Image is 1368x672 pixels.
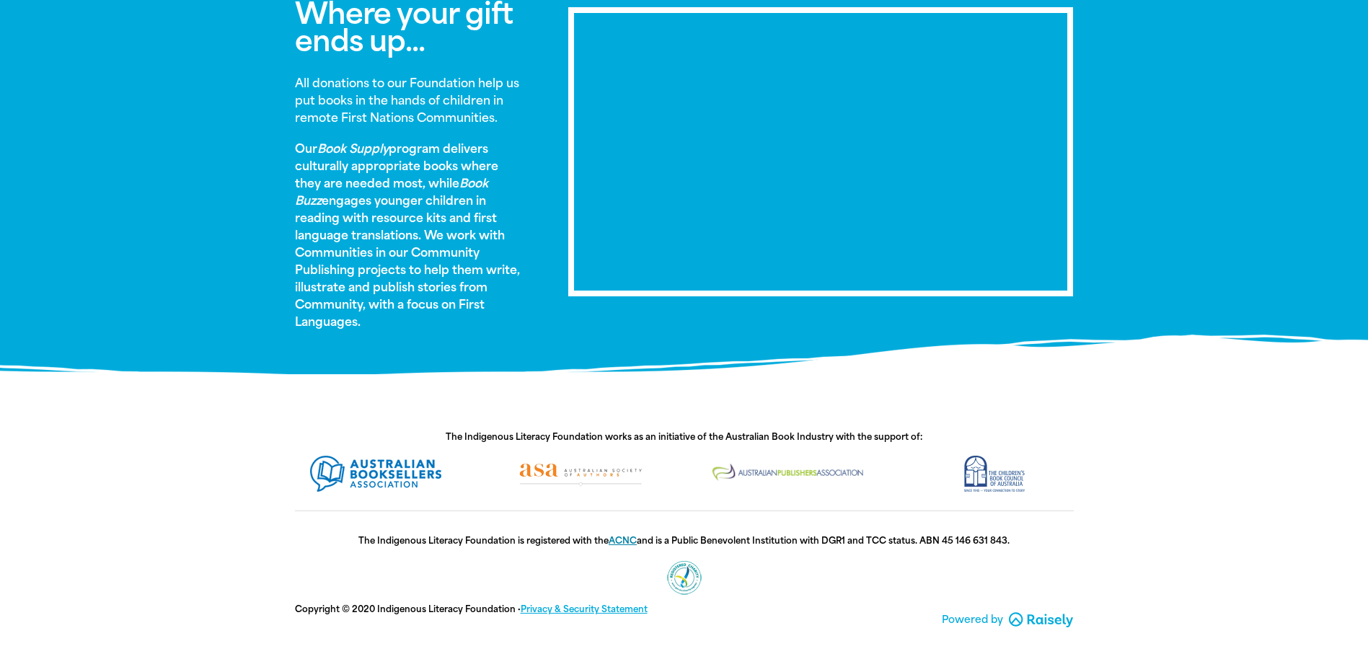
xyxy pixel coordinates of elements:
p: Our program delivers culturally appropriate books where they are needed most, while engages young... [295,141,526,331]
span: Copyright © 2020 Indigenous Literacy Foundation · [295,604,648,614]
iframe: undefined-video [574,13,1067,291]
span: The Indigenous Literacy Foundation is registered with the and is a Public Benevolent Institution ... [358,536,1010,546]
em: Book Buzz [295,177,488,208]
a: Powered by [942,612,1074,627]
strong: All donations to our Foundation help us put books in the hands of children in remote First Nation... [295,76,519,125]
em: Book Supply [317,142,389,156]
a: Privacy & Security Statement [521,604,648,614]
a: ACNC [609,536,637,546]
span: The Indigenous Literacy Foundation works as an initiative of the Australian Book Industry with th... [446,432,922,442]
